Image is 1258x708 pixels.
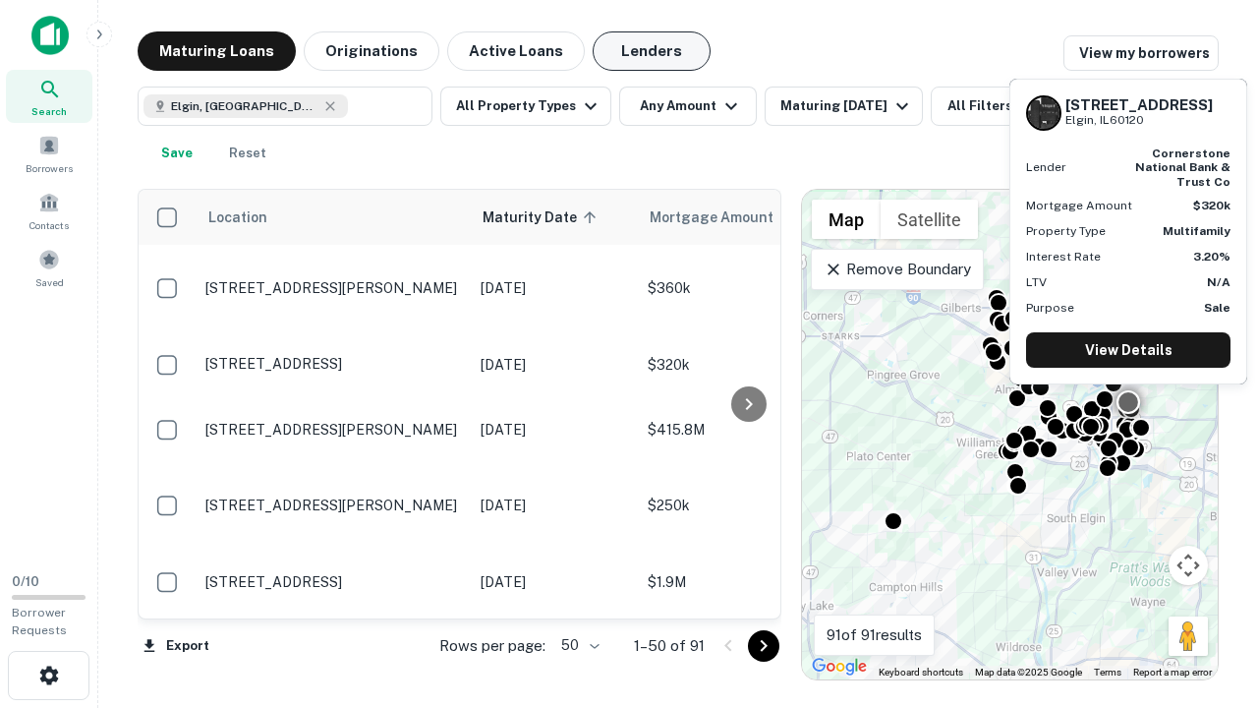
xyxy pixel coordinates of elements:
[1160,551,1258,645] iframe: Chat Widget
[6,127,92,180] a: Borrowers
[975,667,1082,678] span: Map data ©2025 Google
[12,574,39,589] span: 0 / 10
[205,573,461,591] p: [STREET_ADDRESS]
[205,497,461,514] p: [STREET_ADDRESS][PERSON_NAME]
[1193,250,1230,264] strong: 3.20%
[481,571,628,593] p: [DATE]
[196,190,471,245] th: Location
[812,200,881,239] button: Show street map
[471,190,638,245] th: Maturity Date
[648,277,844,299] p: $360k
[171,97,318,115] span: Elgin, [GEOGRAPHIC_DATA], [GEOGRAPHIC_DATA]
[748,630,779,662] button: Go to next page
[29,217,69,233] span: Contacts
[1026,222,1106,240] p: Property Type
[648,571,844,593] p: $1.9M
[1026,197,1132,214] p: Mortgage Amount
[481,354,628,376] p: [DATE]
[619,87,757,126] button: Any Amount
[481,495,628,516] p: [DATE]
[765,87,923,126] button: Maturing [DATE]
[1026,273,1047,291] p: LTV
[205,421,461,439] p: [STREET_ADDRESS][PERSON_NAME]
[1163,224,1230,238] strong: Multifamily
[1193,199,1230,212] strong: $320k
[35,274,64,290] span: Saved
[440,87,611,126] button: All Property Types
[138,31,296,71] button: Maturing Loans
[447,31,585,71] button: Active Loans
[879,666,963,679] button: Keyboard shortcuts
[205,279,461,297] p: [STREET_ADDRESS][PERSON_NAME]
[634,634,705,658] p: 1–50 of 91
[827,623,922,647] p: 91 of 91 results
[145,134,208,173] button: Save your search to get updates of matches that match your search criteria.
[216,134,279,173] button: Reset
[304,31,439,71] button: Originations
[650,206,799,229] span: Mortgage Amount
[553,631,602,660] div: 50
[802,190,1218,679] div: 0 0
[648,419,844,441] p: $415.8M
[138,631,214,661] button: Export
[205,355,461,373] p: [STREET_ADDRESS]
[1026,332,1230,368] a: View Details
[824,258,970,281] p: Remove Boundary
[31,103,67,119] span: Search
[1133,667,1212,678] a: Report a map error
[207,206,267,229] span: Location
[481,419,628,441] p: [DATE]
[1207,275,1230,289] strong: N/A
[26,160,73,176] span: Borrowers
[648,354,844,376] p: $320k
[1063,35,1219,71] a: View my borrowers
[807,654,872,679] a: Open this area in Google Maps (opens a new window)
[593,31,711,71] button: Lenders
[6,241,92,294] a: Saved
[12,606,67,637] span: Borrower Requests
[1026,248,1101,265] p: Interest Rate
[1065,111,1213,130] p: Elgin, IL60120
[648,495,844,516] p: $250k
[31,16,69,55] img: capitalize-icon.png
[1065,96,1213,114] h6: [STREET_ADDRESS]
[881,200,978,239] button: Show satellite imagery
[1094,667,1121,678] a: Terms
[483,206,602,229] span: Maturity Date
[439,634,545,658] p: Rows per page:
[6,184,92,237] a: Contacts
[807,654,872,679] img: Google
[931,87,1029,126] button: All Filters
[1135,147,1230,189] strong: cornerstone national bank & trust co
[780,94,914,118] div: Maturing [DATE]
[1204,301,1230,315] strong: Sale
[481,277,628,299] p: [DATE]
[1169,546,1208,585] button: Map camera controls
[6,70,92,123] a: Search
[1026,299,1074,317] p: Purpose
[1026,158,1066,176] p: Lender
[638,190,854,245] th: Mortgage Amount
